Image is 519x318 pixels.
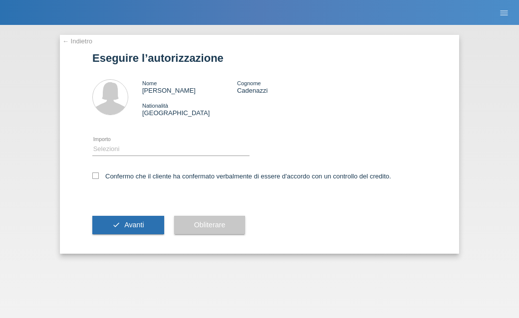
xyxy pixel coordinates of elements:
button: check Avanti [92,216,164,235]
span: Obliterare [194,221,226,229]
div: [GEOGRAPHIC_DATA] [142,102,237,117]
span: Nationalità [142,103,168,109]
h1: Eseguire l’autorizzazione [92,52,427,64]
a: ← Indietro [62,37,92,45]
div: Cadenazzi [237,79,332,94]
span: Nome [142,80,157,86]
button: Obliterare [174,216,246,235]
i: menu [499,8,509,18]
a: menu [494,9,514,15]
span: Avanti [124,221,144,229]
div: [PERSON_NAME] [142,79,237,94]
i: check [112,221,120,229]
label: Confermo che il cliente ha confermato verbalmente di essere d'accordo con un controllo del credito. [92,172,391,180]
span: Cognome [237,80,261,86]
